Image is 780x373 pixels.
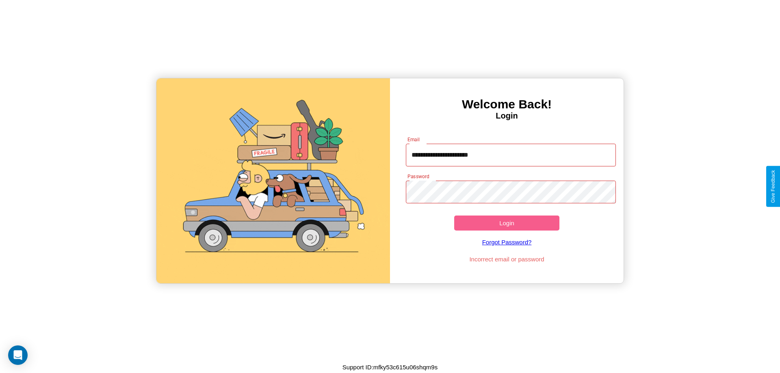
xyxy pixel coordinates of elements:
[402,231,612,254] a: Forgot Password?
[407,173,429,180] label: Password
[402,254,612,265] p: Incorrect email or password
[156,78,390,283] img: gif
[8,345,28,365] div: Open Intercom Messenger
[342,362,438,373] p: Support ID: mfky53c615u06shqm9s
[770,170,776,203] div: Give Feedback
[390,111,624,121] h4: Login
[390,97,624,111] h3: Welcome Back!
[407,136,420,143] label: Email
[454,216,559,231] button: Login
